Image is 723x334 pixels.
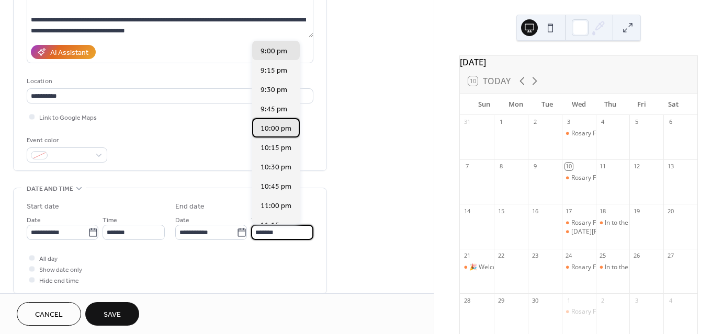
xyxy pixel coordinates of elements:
[35,309,63,320] span: Cancel
[85,302,139,326] button: Save
[497,252,505,260] div: 22
[632,163,640,170] div: 12
[562,307,596,316] div: Rosary For Canada
[571,174,667,182] div: Rosary For [GEOGRAPHIC_DATA]
[531,118,539,126] div: 2
[500,94,531,115] div: Mon
[563,94,594,115] div: Wed
[565,207,573,215] div: 17
[460,263,494,272] div: 🎉 Welcome Sunday
[596,263,630,272] div: In to the Breach
[175,201,205,212] div: End date
[599,163,607,170] div: 11
[632,207,640,215] div: 19
[261,162,291,173] span: 10:30 pm
[261,65,287,76] span: 9:15 pm
[261,181,291,192] span: 10:45 pm
[571,263,667,272] div: Rosary For [GEOGRAPHIC_DATA]
[261,220,291,231] span: 11:15 pm
[632,296,640,304] div: 3
[532,94,563,115] div: Tue
[463,296,471,304] div: 28
[497,118,505,126] div: 1
[463,118,471,126] div: 31
[463,207,471,215] div: 14
[632,118,640,126] div: 5
[27,215,41,226] span: Date
[605,263,651,272] div: In to the Breach
[599,118,607,126] div: 4
[463,252,471,260] div: 21
[39,264,82,275] span: Show date only
[27,76,311,87] div: Location
[175,215,189,226] span: Date
[497,296,505,304] div: 29
[666,207,674,215] div: 20
[632,252,640,260] div: 26
[599,296,607,304] div: 2
[469,263,528,272] div: 🎉 Welcome [DATE]
[605,218,651,227] div: In to the Breach
[27,183,73,194] span: Date and time
[594,94,626,115] div: Thu
[599,207,607,215] div: 18
[460,56,697,68] div: [DATE]
[571,129,667,138] div: Rosary For [GEOGRAPHIC_DATA]
[571,307,667,316] div: Rosary For [GEOGRAPHIC_DATA]
[565,118,573,126] div: 3
[565,252,573,260] div: 24
[565,163,573,170] div: 10
[658,94,689,115] div: Sat
[39,254,58,264] span: All day
[666,296,674,304] div: 4
[562,227,596,236] div: Saint Michael Catholic Men's Speaker Series
[39,112,97,123] span: Link to Google Maps
[562,174,596,182] div: Rosary For Canada
[468,94,500,115] div: Sun
[497,207,505,215] div: 15
[531,163,539,170] div: 9
[666,163,674,170] div: 13
[571,218,667,227] div: Rosary For [GEOGRAPHIC_DATA]
[463,163,471,170] div: 7
[27,135,105,146] div: Event color
[261,104,287,115] span: 9:45 pm
[531,252,539,260] div: 23
[626,94,657,115] div: Fri
[17,302,81,326] button: Cancel
[39,275,79,286] span: Hide end time
[261,201,291,212] span: 11:00 pm
[31,45,96,59] button: AI Assistant
[562,129,596,138] div: Rosary For Canada
[50,48,88,59] div: AI Assistant
[251,215,266,226] span: Time
[531,296,539,304] div: 30
[261,123,291,134] span: 10:00 pm
[562,263,596,272] div: Rosary For Canada
[666,118,674,126] div: 6
[27,201,59,212] div: Start date
[103,215,117,226] span: Time
[596,218,630,227] div: In to the Breach
[104,309,121,320] span: Save
[261,46,287,57] span: 9:00 pm
[565,296,573,304] div: 1
[531,207,539,215] div: 16
[562,218,596,227] div: Rosary For Canada
[261,85,287,96] span: 9:30 pm
[497,163,505,170] div: 8
[666,252,674,260] div: 27
[261,143,291,154] span: 10:15 pm
[599,252,607,260] div: 25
